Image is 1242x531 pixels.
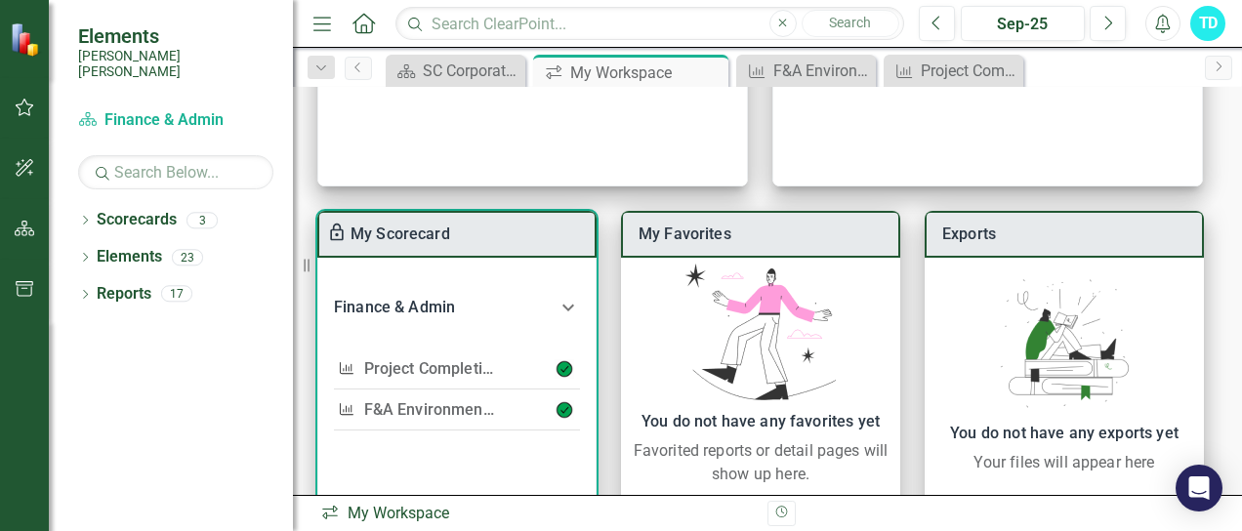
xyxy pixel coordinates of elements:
div: 23 [172,249,203,265]
a: Project Completion Rate - Corporate Services [364,359,688,378]
a: F&A Environmental Compliance [364,400,590,419]
div: Finance & Admin [318,274,596,341]
span: Search [829,15,871,30]
div: 17 [161,286,192,303]
a: Reports [97,283,151,306]
div: Open Intercom Messenger [1176,465,1222,511]
input: Search ClearPoint... [395,7,904,41]
button: Sep-25 [961,6,1085,41]
a: My Scorecard [351,225,450,243]
a: Finance & Admin [78,109,273,132]
div: F&A Environmental Compliance [773,59,871,83]
div: Finance & Admin [334,294,557,321]
button: TD [1190,6,1225,41]
small: [PERSON_NAME] [PERSON_NAME] [78,48,273,80]
img: ClearPoint Strategy [10,22,44,57]
a: SC Corporate - Welcome to ClearPoint [391,59,520,83]
div: You do not have any exports yet [934,420,1194,447]
a: Elements [97,246,162,268]
a: Scorecards [97,209,177,231]
a: Project Completion Rate - Corporate Services [889,59,1018,83]
div: Your files will appear here [934,451,1194,474]
a: Exports [942,225,996,243]
button: Search [802,10,899,37]
div: Favorited reports or detail pages will show up here. [631,439,890,486]
a: My Favorites [639,225,731,243]
div: Project Completion Rate - Corporate Services [921,59,1018,83]
div: To enable drag & drop and resizing, please duplicate this workspace from “Manage Workspaces” [327,223,351,246]
div: You do not have any favorites yet [631,408,890,435]
a: F&A Environmental Compliance [741,59,871,83]
div: SC Corporate - Welcome to ClearPoint [423,59,520,83]
div: My Workspace [570,61,724,85]
input: Search Below... [78,155,273,189]
span: Elements [78,24,273,48]
div: My Workspace [320,503,753,525]
div: Sep-25 [968,13,1078,36]
div: 3 [186,212,218,228]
